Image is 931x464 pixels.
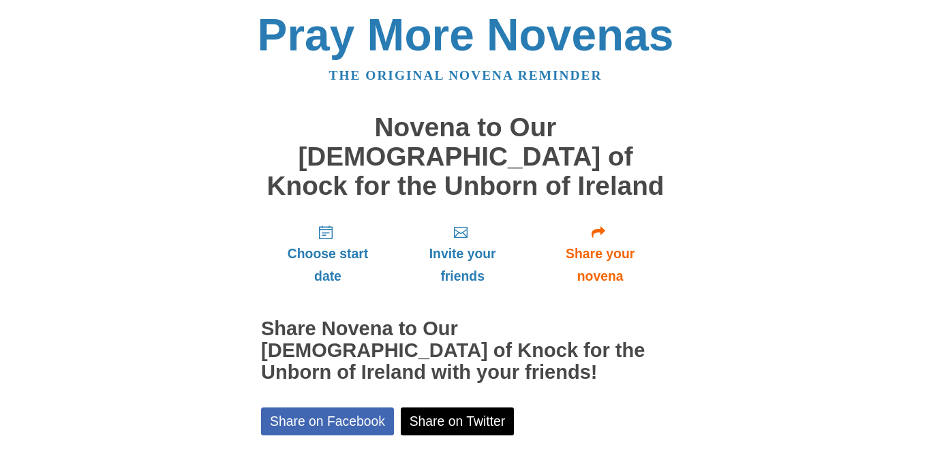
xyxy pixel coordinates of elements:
a: Share on Twitter [401,407,515,435]
a: Share your novena [530,214,670,295]
a: The original novena reminder [329,68,602,82]
span: Share your novena [544,243,656,288]
a: Share on Facebook [261,407,394,435]
a: Pray More Novenas [258,10,674,60]
span: Choose start date [275,243,381,288]
a: Invite your friends [395,214,530,295]
h2: Share Novena to Our [DEMOGRAPHIC_DATA] of Knock for the Unborn of Ireland with your friends! [261,318,670,384]
a: Choose start date [261,214,395,295]
h1: Novena to Our [DEMOGRAPHIC_DATA] of Knock for the Unborn of Ireland [261,113,670,200]
span: Invite your friends [408,243,517,288]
